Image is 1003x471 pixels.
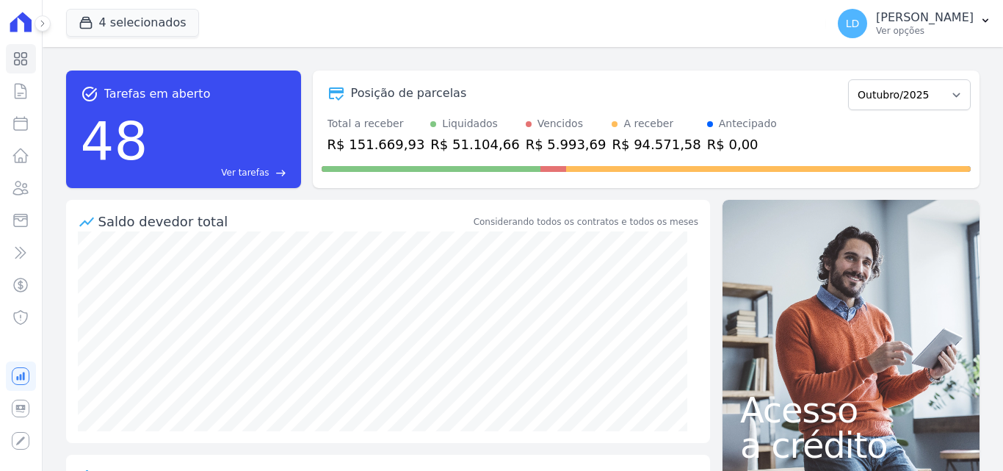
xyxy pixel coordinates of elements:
[221,166,269,179] span: Ver tarefas
[104,85,211,103] span: Tarefas em aberto
[153,166,286,179] a: Ver tarefas east
[740,392,962,428] span: Acesso
[623,116,673,132] div: A receber
[740,428,962,463] span: a crédito
[876,25,974,37] p: Ver opções
[876,10,974,25] p: [PERSON_NAME]
[537,116,583,132] div: Vencidos
[474,215,698,229] div: Considerando todos os contratos e todos os meses
[526,134,606,154] div: R$ 5.993,69
[66,9,199,37] button: 4 selecionados
[719,116,777,132] div: Antecipado
[846,18,860,29] span: LD
[327,134,425,154] div: R$ 151.669,93
[81,103,148,179] div: 48
[98,212,471,231] div: Saldo devedor total
[707,134,777,154] div: R$ 0,00
[275,168,286,179] span: east
[430,134,519,154] div: R$ 51.104,66
[442,116,498,132] div: Liquidados
[826,3,1003,44] button: LD [PERSON_NAME] Ver opções
[351,85,467,102] div: Posição de parcelas
[327,116,425,132] div: Total a receber
[81,85,98,103] span: task_alt
[612,134,700,154] div: R$ 94.571,58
